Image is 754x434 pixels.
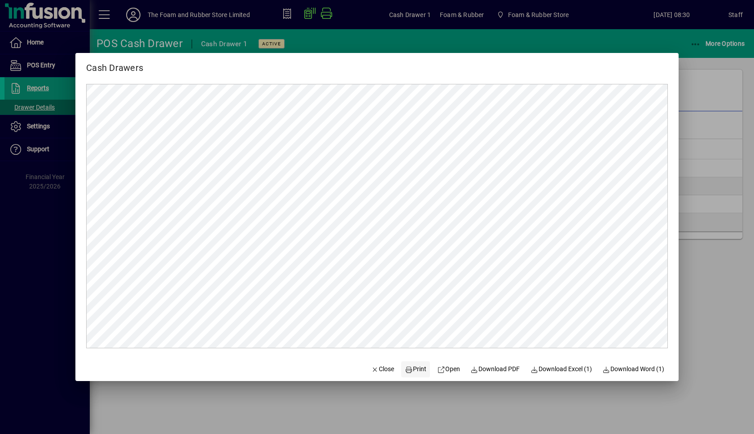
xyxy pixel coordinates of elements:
[368,361,398,377] button: Close
[437,364,460,374] span: Open
[530,364,592,374] span: Download Excel (1)
[471,364,520,374] span: Download PDF
[371,364,395,374] span: Close
[603,364,665,374] span: Download Word (1)
[401,361,430,377] button: Print
[599,361,668,377] button: Download Word (1)
[467,361,524,377] a: Download PDF
[527,361,596,377] button: Download Excel (1)
[405,364,426,374] span: Print
[434,361,464,377] a: Open
[75,53,154,75] h2: Cash Drawers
